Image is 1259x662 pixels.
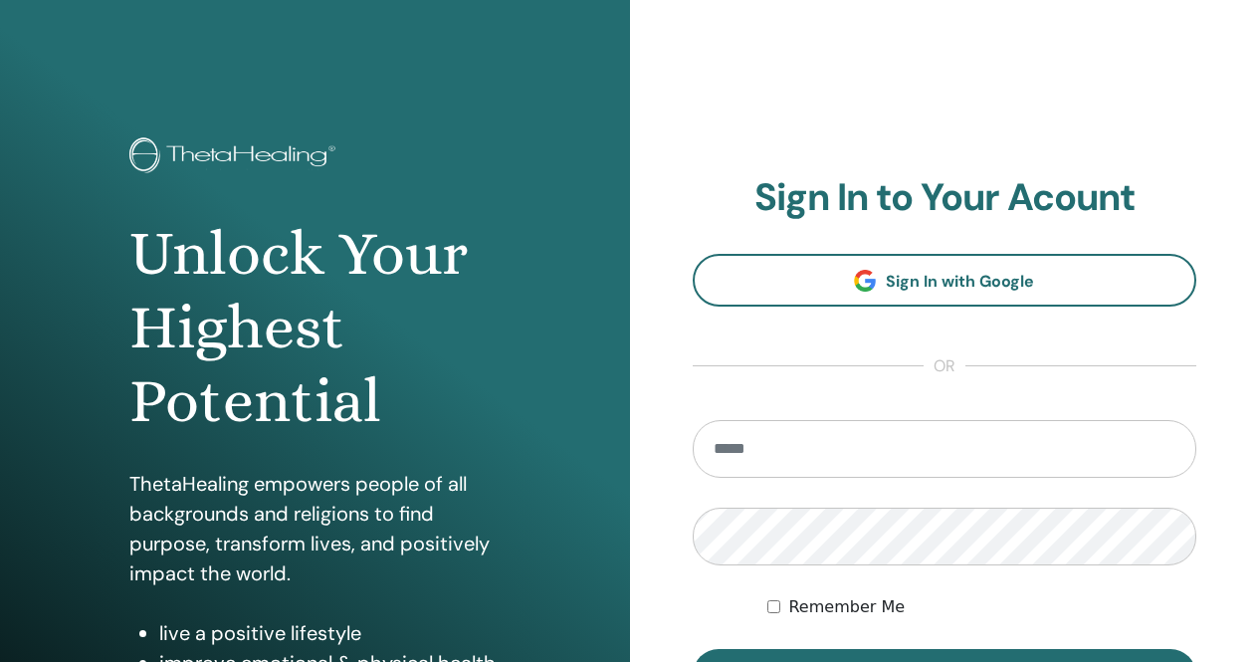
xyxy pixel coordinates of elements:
p: ThetaHealing empowers people of all backgrounds and religions to find purpose, transform lives, a... [129,469,500,588]
label: Remember Me [788,595,905,619]
h1: Unlock Your Highest Potential [129,217,500,439]
span: or [924,354,965,378]
span: Sign In with Google [886,271,1034,292]
a: Sign In with Google [693,254,1197,307]
h2: Sign In to Your Acount [693,175,1197,221]
li: live a positive lifestyle [159,618,500,648]
div: Keep me authenticated indefinitely or until I manually logout [767,595,1196,619]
